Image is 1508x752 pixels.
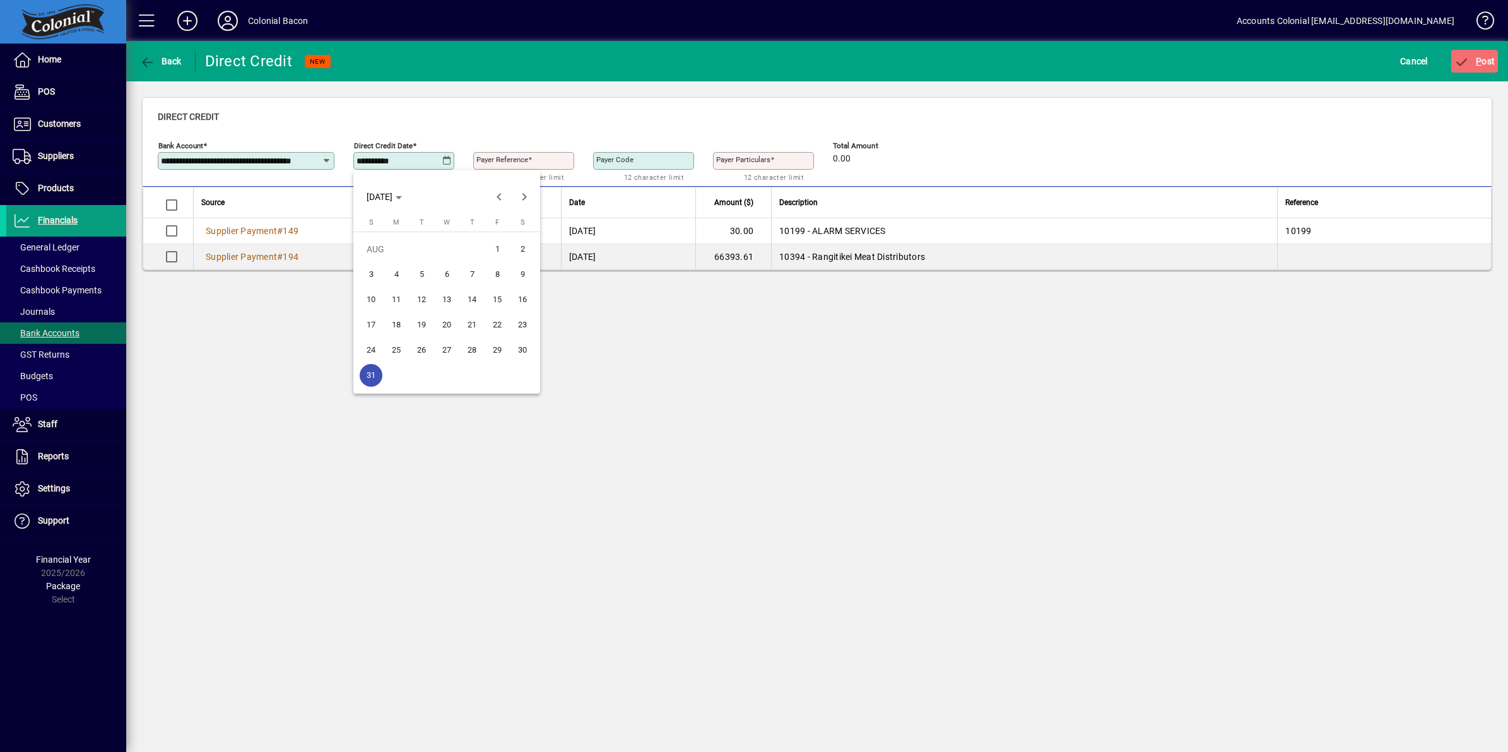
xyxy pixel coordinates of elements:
[409,338,434,363] button: Tue Aug 26 2025
[385,339,408,361] span: 25
[459,287,485,312] button: Thu Aug 14 2025
[486,263,509,286] span: 8
[485,338,510,363] button: Fri Aug 29 2025
[434,312,459,338] button: Wed Aug 20 2025
[384,287,409,312] button: Mon Aug 11 2025
[486,184,512,209] button: Previous month
[444,218,450,226] span: W
[461,288,483,311] span: 14
[510,262,535,287] button: Sat Aug 09 2025
[358,338,384,363] button: Sun Aug 24 2025
[360,339,382,361] span: 24
[384,338,409,363] button: Mon Aug 25 2025
[434,262,459,287] button: Wed Aug 06 2025
[486,288,509,311] span: 15
[409,262,434,287] button: Tue Aug 05 2025
[511,238,534,261] span: 2
[461,339,483,361] span: 28
[510,312,535,338] button: Sat Aug 23 2025
[459,312,485,338] button: Thu Aug 21 2025
[358,262,384,287] button: Sun Aug 03 2025
[409,287,434,312] button: Tue Aug 12 2025
[420,218,424,226] span: T
[385,314,408,336] span: 18
[358,363,384,388] button: Sun Aug 31 2025
[510,287,535,312] button: Sat Aug 16 2025
[510,338,535,363] button: Sat Aug 30 2025
[369,218,374,226] span: S
[385,263,408,286] span: 4
[360,314,382,336] span: 17
[434,338,459,363] button: Wed Aug 27 2025
[360,288,382,311] span: 10
[511,314,534,336] span: 23
[512,184,537,209] button: Next month
[521,218,525,226] span: S
[410,314,433,336] span: 19
[435,339,458,361] span: 27
[410,339,433,361] span: 26
[384,262,409,287] button: Mon Aug 04 2025
[360,364,382,387] span: 31
[410,263,433,286] span: 5
[495,218,499,226] span: F
[358,312,384,338] button: Sun Aug 17 2025
[461,314,483,336] span: 21
[510,237,535,262] button: Sat Aug 02 2025
[435,288,458,311] span: 13
[461,263,483,286] span: 7
[459,338,485,363] button: Thu Aug 28 2025
[459,262,485,287] button: Thu Aug 07 2025
[385,288,408,311] span: 11
[384,312,409,338] button: Mon Aug 18 2025
[410,288,433,311] span: 12
[485,312,510,338] button: Fri Aug 22 2025
[485,237,510,262] button: Fri Aug 01 2025
[435,263,458,286] span: 6
[485,287,510,312] button: Fri Aug 15 2025
[486,238,509,261] span: 1
[358,287,384,312] button: Sun Aug 10 2025
[434,287,459,312] button: Wed Aug 13 2025
[470,218,474,226] span: T
[486,339,509,361] span: 29
[367,192,392,202] span: [DATE]
[485,262,510,287] button: Fri Aug 08 2025
[358,237,485,262] td: AUG
[511,288,534,311] span: 16
[511,339,534,361] span: 30
[362,185,407,208] button: Choose month and year
[511,263,534,286] span: 9
[393,218,399,226] span: M
[360,263,382,286] span: 3
[409,312,434,338] button: Tue Aug 19 2025
[435,314,458,336] span: 20
[486,314,509,336] span: 22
